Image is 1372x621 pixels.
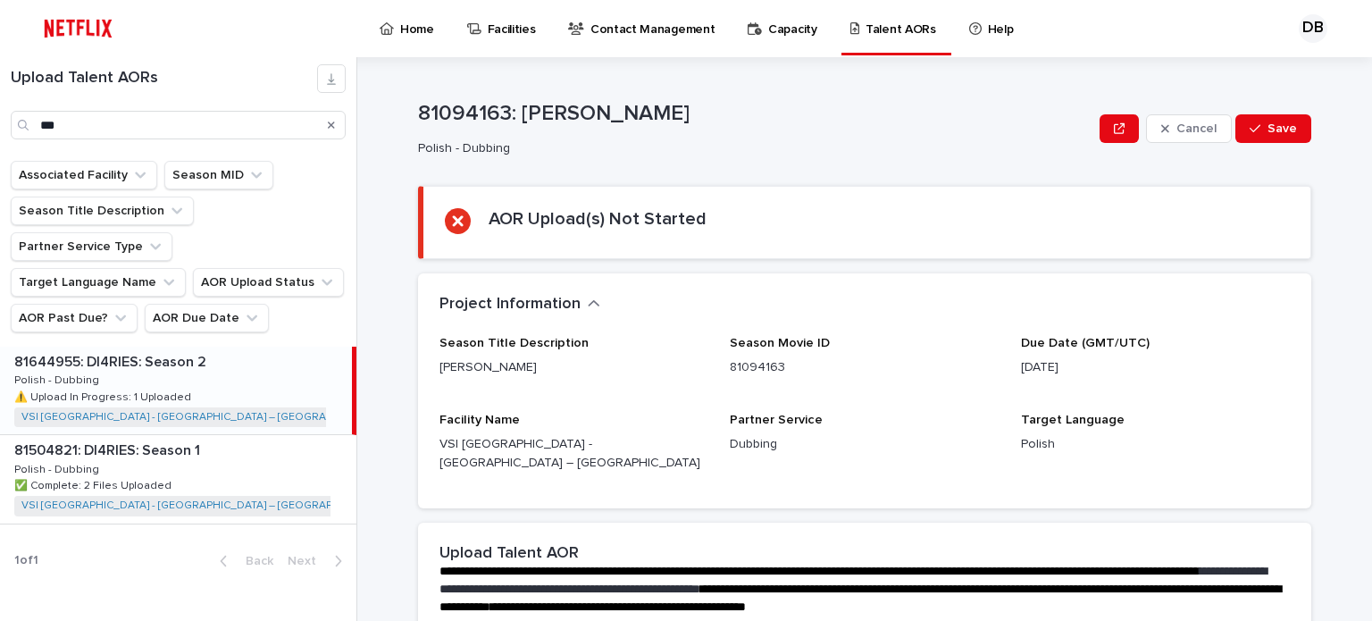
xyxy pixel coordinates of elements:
[439,544,579,564] h2: Upload Talent AOR
[14,388,195,404] p: ⚠️ Upload In Progress: 1 Uploaded
[1021,358,1290,377] p: [DATE]
[730,337,830,349] span: Season Movie ID
[1021,435,1290,454] p: Polish
[21,499,386,512] a: VSI [GEOGRAPHIC_DATA] - [GEOGRAPHIC_DATA] – [GEOGRAPHIC_DATA]
[489,208,707,230] h2: AOR Upload(s) Not Started
[14,371,103,387] p: Polish - Dubbing
[235,555,273,567] span: Back
[205,553,280,569] button: Back
[418,141,1085,156] p: Polish - Dubbing
[11,161,157,189] button: Associated Facility
[439,295,600,315] button: Project Information
[439,337,589,349] span: Season Title Description
[14,439,204,459] p: 81504821: DI4RIES: Season 1
[439,414,520,426] span: Facility Name
[11,232,172,261] button: Partner Service Type
[21,411,386,424] a: VSI [GEOGRAPHIC_DATA] - [GEOGRAPHIC_DATA] – [GEOGRAPHIC_DATA]
[193,268,344,297] button: AOR Upload Status
[1176,122,1217,135] span: Cancel
[439,358,708,377] p: [PERSON_NAME]
[14,460,103,476] p: Polish - Dubbing
[11,304,138,332] button: AOR Past Due?
[439,295,581,315] h2: Project Information
[14,350,210,371] p: 81644955: DI4RIES: Season 2
[14,476,175,492] p: ✅ Complete: 2 Files Uploaded
[11,197,194,225] button: Season Title Description
[11,268,186,297] button: Target Language Name
[145,304,269,332] button: AOR Due Date
[280,553,356,569] button: Next
[730,414,823,426] span: Partner Service
[288,555,327,567] span: Next
[1235,114,1311,143] button: Save
[418,101,1092,127] p: 81094163: [PERSON_NAME]
[439,435,708,473] p: VSI [GEOGRAPHIC_DATA] - [GEOGRAPHIC_DATA] – [GEOGRAPHIC_DATA]
[1299,14,1327,43] div: DB
[36,11,121,46] img: ifQbXi3ZQGMSEF7WDB7W
[164,161,273,189] button: Season MID
[1021,337,1150,349] span: Due Date (GMT/UTC)
[1021,414,1125,426] span: Target Language
[1146,114,1232,143] button: Cancel
[1267,122,1297,135] span: Save
[730,435,999,454] p: Dubbing
[730,358,999,377] p: 81094163
[11,111,346,139] input: Search
[11,69,317,88] h1: Upload Talent AORs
